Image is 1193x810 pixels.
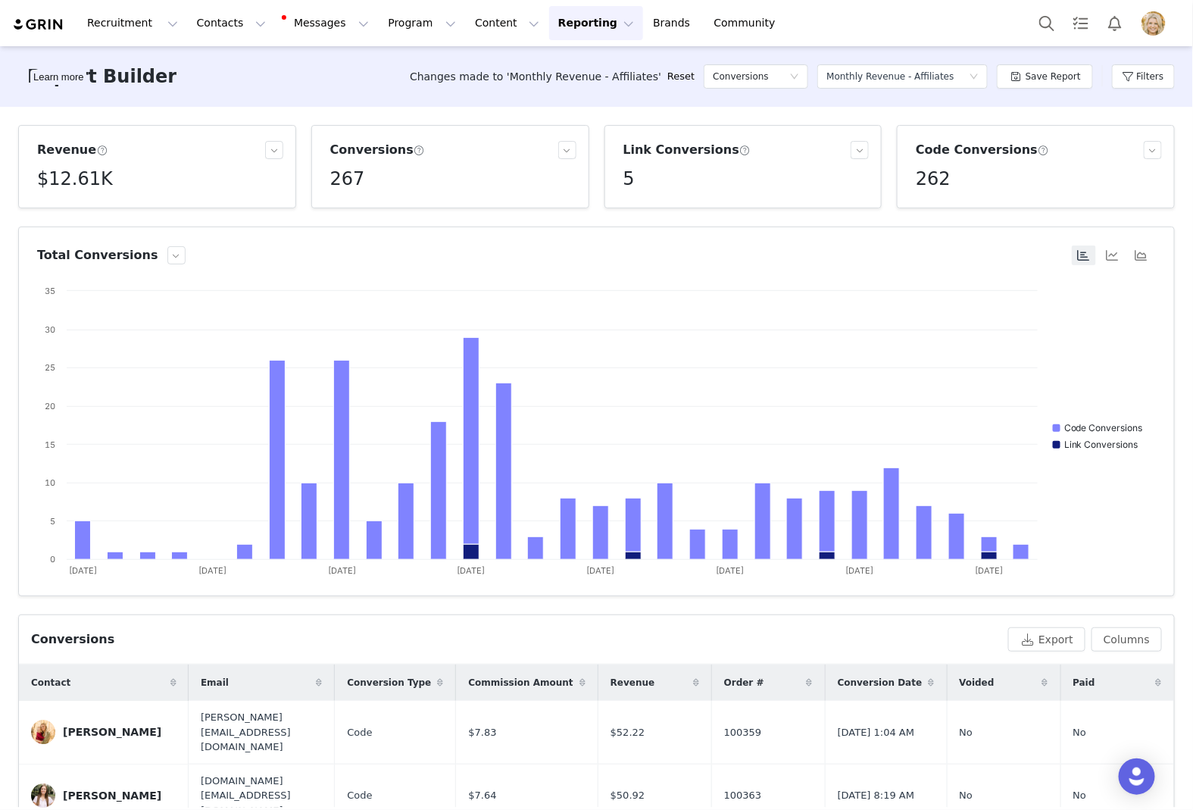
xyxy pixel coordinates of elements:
span: Conversion Date [838,676,923,690]
text: 25 [45,362,55,373]
text: 0 [50,554,55,564]
button: Save Report [997,64,1093,89]
span: [DATE] 8:19 AM [838,788,915,803]
div: Open Intercom Messenger [1119,758,1155,795]
button: Messages [276,6,378,40]
span: Contact [31,676,70,690]
h3: Link Conversions [623,141,751,159]
text: 35 [45,286,55,296]
span: No [1073,788,1087,803]
span: No [1073,725,1087,740]
span: Code [347,725,372,740]
span: No [960,725,973,740]
span: No [960,788,973,803]
text: [DATE] [69,565,97,576]
span: 100363 [724,788,762,803]
h3: Report Builder [27,63,176,90]
a: Brands [644,6,704,40]
button: Search [1030,6,1063,40]
button: Recruitment [78,6,187,40]
div: Tooltip anchor [30,70,86,85]
text: 20 [45,401,55,411]
button: Profile [1132,11,1181,36]
button: Export [1008,627,1085,652]
span: Commission Amount [468,676,573,690]
h5: 262 [916,165,951,192]
img: 6916d70e-af1c-4ce7-bc40-898f1d4b3ae2.jpg [31,720,55,744]
span: Paid [1073,676,1095,690]
text: [DATE] [198,565,226,576]
span: 100359 [724,725,762,740]
img: grin logo [12,17,65,32]
i: icon: down [970,72,979,83]
text: Link Conversions [1064,439,1138,450]
span: $50.92 [611,788,645,803]
div: Conversions [31,630,114,649]
button: Columns [1092,627,1162,652]
span: Conversion Type [347,676,431,690]
span: Code [347,788,372,803]
text: [DATE] [845,565,873,576]
span: Voided [960,676,995,690]
text: Code Conversions [1064,422,1143,433]
span: Changes made to 'Monthly Revenue - Affiliates' [410,69,661,85]
img: 3444ab5c-9b05-498b-868f-429cfe228c9a.jpg [31,783,55,808]
i: icon: down [790,72,799,83]
span: $7.64 [468,788,496,803]
text: [DATE] [587,565,615,576]
a: Tasks [1064,6,1098,40]
button: Notifications [1098,6,1132,40]
a: [PERSON_NAME] [31,783,176,808]
button: Contacts [188,6,275,40]
button: Content [466,6,548,40]
h3: Total Conversions [37,246,158,264]
button: Reporting [549,6,643,40]
h5: 267 [330,165,365,192]
span: Email [201,676,229,690]
span: [DATE] 1:04 AM [838,725,915,740]
text: [DATE] [328,565,356,576]
h5: $12.61K [37,165,113,192]
h3: Conversions [330,141,425,159]
div: [PERSON_NAME] [63,790,161,802]
a: [PERSON_NAME] [31,720,176,744]
span: Revenue [611,676,655,690]
h3: Revenue [37,141,108,159]
text: 10 [45,477,55,488]
h5: 5 [623,165,635,192]
div: Monthly Revenue - Affiliates [826,65,954,88]
button: Filters [1112,64,1175,89]
button: Program [379,6,465,40]
a: Community [705,6,792,40]
h5: Conversions [713,65,769,88]
text: [DATE] [975,565,1003,576]
span: [PERSON_NAME][EMAIL_ADDRESS][DOMAIN_NAME] [201,710,322,755]
span: Order # [724,676,764,690]
text: 30 [45,324,55,335]
div: [PERSON_NAME] [63,726,161,738]
a: Reset [667,69,695,84]
h3: Code Conversions [916,141,1049,159]
text: 5 [50,516,55,527]
text: 15 [45,439,55,450]
img: 57e6ff3d-1b6d-468a-ba86-2bd98c03db29.jpg [1141,11,1166,36]
span: $52.22 [611,725,645,740]
text: [DATE] [458,565,486,576]
text: [DATE] [717,565,745,576]
span: $7.83 [468,725,496,740]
